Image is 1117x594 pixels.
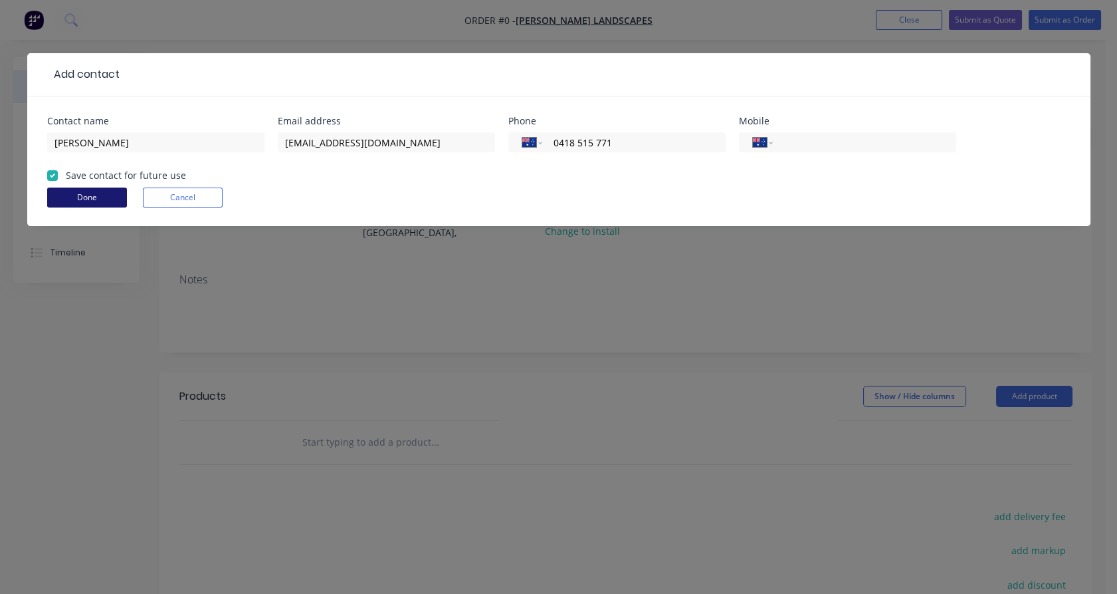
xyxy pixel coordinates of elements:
[278,116,495,126] div: Email address
[47,67,120,82] div: Add contact
[47,116,264,126] div: Contact name
[739,116,956,126] div: Mobile
[66,168,186,182] label: Save contact for future use
[143,188,223,208] button: Cancel
[508,116,726,126] div: Phone
[47,188,127,208] button: Done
